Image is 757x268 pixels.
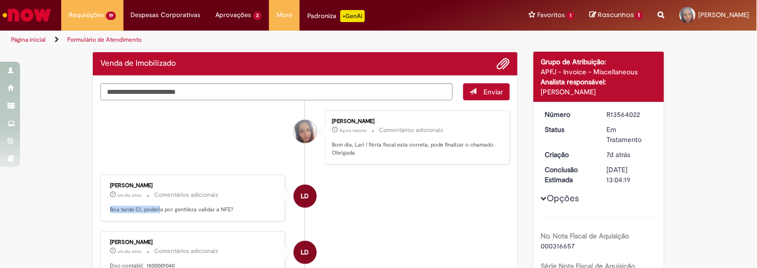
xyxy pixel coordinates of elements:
div: Larissa Davide [294,185,317,208]
span: Rascunhos [598,10,634,20]
p: Boa tarde Ci, poderia por gentileza validar a NFE? [110,206,277,214]
div: R13564022 [606,109,653,119]
div: Em Tratamento [606,124,653,145]
span: 1 [636,11,643,20]
span: 1 [567,12,575,20]
time: 29/09/2025 17:36:52 [117,192,142,198]
a: Rascunhos [589,11,643,20]
dt: Criação [538,150,599,160]
dt: Status [538,124,599,135]
div: Grupo de Atribuição: [541,57,657,67]
div: [DATE] 13:04:19 [606,165,653,185]
span: 3 [254,12,262,20]
span: Agora mesmo [340,127,367,133]
div: Padroniza [307,10,365,22]
a: Formulário de Atendimento [67,36,142,44]
p: +GenAi [340,10,365,22]
div: Cintia De Castro Loredo [294,120,317,143]
time: 29/09/2025 17:36:11 [117,248,142,254]
textarea: Digite sua mensagem aqui... [100,83,453,100]
div: 24/09/2025 16:25:53 [606,150,653,160]
dt: Conclusão Estimada [538,165,599,185]
div: [PERSON_NAME] [332,118,499,124]
span: Favoritos [538,10,565,20]
time: 24/09/2025 16:25:53 [606,150,630,159]
span: Enviar [484,87,503,96]
small: Comentários adicionais [380,126,444,135]
span: 19 [106,12,116,20]
span: 000316657 [541,241,575,250]
span: [PERSON_NAME] [699,11,749,19]
small: Comentários adicionais [154,191,218,199]
dt: Número [538,109,599,119]
span: Requisições [69,10,104,20]
div: [PERSON_NAME] [110,239,277,245]
div: Larissa Davide [294,241,317,264]
h2: Venda de Imobilizado Histórico de tíquete [100,59,176,68]
span: LD [301,184,309,208]
div: APFJ - Invoice - Miscellaneous [541,67,657,77]
div: [PERSON_NAME] [110,183,277,189]
span: um dia atrás [117,192,142,198]
div: Analista responsável: [541,77,657,87]
img: ServiceNow [1,5,53,25]
a: Página inicial [11,36,46,44]
div: [PERSON_NAME] [541,87,657,97]
span: Aprovações [216,10,251,20]
span: LD [301,240,309,264]
span: 7d atrás [606,150,630,159]
b: No. Nota Fiscal de Aquisição [541,231,629,240]
span: Despesas Corporativas [131,10,201,20]
p: Bom dia, Lari ! Nota fiscal esta correta, pode finalizar o chamado. Obrigada [332,141,499,157]
button: Adicionar anexos [497,57,510,70]
button: Enviar [463,83,510,100]
small: Comentários adicionais [154,247,218,255]
span: um dia atrás [117,248,142,254]
ul: Trilhas de página [8,31,497,49]
span: More [277,10,292,20]
time: 01/10/2025 08:33:37 [340,127,367,133]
